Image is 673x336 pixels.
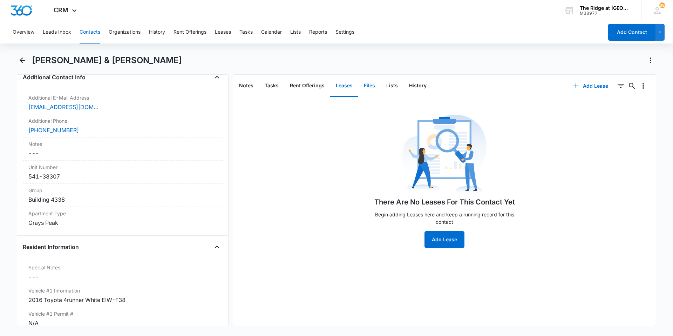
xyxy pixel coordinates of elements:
img: No Data [402,113,487,197]
label: Additional E-Mail Address [28,94,217,101]
button: Close [211,241,223,253]
button: Tasks [239,21,253,43]
button: Tasks [259,75,284,97]
button: Close [211,72,223,83]
h4: Resident Information [23,243,79,251]
div: Special Notes--- [23,261,223,284]
button: Lists [290,21,301,43]
button: Back [17,55,28,66]
dd: --- [28,149,217,157]
button: Reports [309,21,327,43]
label: Vehicle #1 Permit # [28,310,217,317]
div: N/A [28,319,217,327]
button: Add Contact [608,24,655,41]
div: Additional Phone[PHONE_NUMBER] [23,114,223,137]
button: Add Lease [566,78,615,94]
button: History [149,21,165,43]
button: Overview [13,21,34,43]
h4: Additional Contact Info [23,73,86,81]
span: 39 [659,2,665,8]
button: Leads Inbox [43,21,71,43]
div: 541-38307 [28,172,217,181]
span: CRM [54,6,68,14]
label: Special Notes [28,264,217,271]
button: History [403,75,432,97]
label: Vehicle #1 Information [28,287,217,294]
div: Apartment TypeGrays Peak [23,207,223,230]
button: Contacts [80,21,100,43]
button: Organizations [109,21,141,43]
a: [EMAIL_ADDRESS][DOMAIN_NAME] [28,103,98,111]
button: Calendar [261,21,282,43]
button: Lists [381,75,403,97]
label: Additional Phone [28,117,217,125]
button: Actions [645,55,656,66]
label: Apartment Type [28,210,217,217]
h1: [PERSON_NAME] & [PERSON_NAME] [32,55,182,66]
button: Filters [615,80,626,92]
div: GroupBuilding 4338 [23,184,223,207]
button: Overflow Menu [638,80,649,92]
div: 2016 Toyota 4runner White EIW-F38 [28,296,217,304]
button: Add Lease [424,231,464,248]
div: account name [580,5,631,11]
div: Unit Number541-38307 [23,161,223,184]
button: Leases [215,21,231,43]
div: Grays Peak [28,219,217,227]
a: [PHONE_NUMBER] [28,126,79,134]
dd: --- [28,273,217,281]
label: Unit Number [28,163,217,171]
div: account id [580,11,631,16]
h1: There Are No Leases For This Contact Yet [374,197,515,207]
div: Notes--- [23,137,223,161]
button: Settings [335,21,354,43]
button: Rent Offerings [174,21,206,43]
p: Begin adding Leases here and keep a running record for this contact [371,211,518,226]
button: Leases [330,75,358,97]
button: Files [358,75,381,97]
button: Rent Offerings [284,75,330,97]
div: Additional E-Mail Address[EMAIL_ADDRESS][DOMAIN_NAME] [23,91,223,114]
button: Search... [626,80,638,92]
div: Vehicle #1 Permit #N/A [23,307,223,330]
button: Notes [233,75,259,97]
label: Group [28,187,217,194]
div: Vehicle #1 Information2016 Toyota 4runner White EIW-F38 [23,284,223,307]
div: notifications count [659,2,665,8]
label: Notes [28,140,217,148]
div: Building 4338 [28,195,217,204]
